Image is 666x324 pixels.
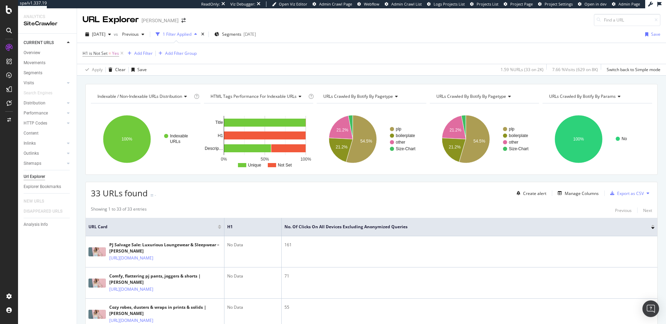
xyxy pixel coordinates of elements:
div: 1 Filter Applied [163,31,191,37]
div: Explorer Bookmarks [24,183,61,190]
div: ReadOnly: [201,1,220,7]
button: Previous [119,29,147,40]
div: 1.59 % URLs ( 33 on 2K ) [501,67,544,73]
a: Content [24,130,72,137]
button: Segments[DATE] [212,29,259,40]
div: Sitemaps [24,160,41,167]
button: Create alert [514,188,546,199]
input: Find a URL [594,14,660,26]
button: Next [643,206,652,214]
span: No. of Clicks On All Devices excluding anonymized queries [284,224,641,230]
button: Add Filter Group [156,49,197,58]
div: arrow-right-arrow-left [181,18,186,23]
a: Admin Crawl Page [313,1,352,7]
div: Content [24,130,39,137]
div: Cozy robes, dusters & wraps in prints & solids | [PERSON_NAME] [109,304,221,317]
img: main image [88,279,106,288]
button: 1 Filter Applied [153,29,200,40]
span: Logs Projects List [434,1,465,7]
div: A chart. [317,109,426,169]
img: Equal [151,194,153,196]
text: Indexable [170,134,188,138]
div: Open Intercom Messenger [642,300,659,317]
a: Admin Page [612,1,640,7]
a: Url Explorer [24,173,72,180]
div: SiteCrawler [24,20,71,28]
a: DISAPPEARED URLS [24,208,69,215]
a: Projects List [470,1,498,7]
div: HTTP Codes [24,120,47,127]
span: Webflow [364,1,379,7]
img: main image [88,310,106,319]
a: Webflow [357,1,379,7]
text: 50% [261,157,269,162]
div: 71 [284,273,655,279]
div: NEW URLS [24,198,44,205]
button: Export as CSV [607,188,644,199]
div: Inlinks [24,140,36,147]
button: Manage Columns [555,189,599,197]
div: Manage Columns [565,190,599,196]
a: Project Settings [538,1,573,7]
text: Title [215,120,223,125]
a: Logs Projects List [427,1,465,7]
span: URL Card [88,224,216,230]
text: boilerplate [509,133,528,138]
div: No Data [227,242,279,248]
button: Save [129,64,147,75]
div: Search Engines [24,89,52,97]
button: Previous [615,206,632,214]
div: PJ Salvage Sale: Luxurious Loungewear & Sleepwear – [PERSON_NAME] [109,242,221,254]
text: 21.2% [449,145,461,150]
span: HTML Tags Performance for Indexable URLs [211,93,297,99]
a: Project Page [504,1,533,7]
a: [URL][DOMAIN_NAME] [109,255,153,262]
span: Projects List [477,1,498,7]
a: [URL][DOMAIN_NAME] [109,317,153,324]
span: URLs Crawled By Botify By params [549,93,616,99]
a: Performance [24,110,65,117]
svg: A chart. [543,109,652,169]
div: Next [643,207,652,213]
div: [PERSON_NAME] [142,17,179,24]
h4: URLs Crawled By Botify By params [548,91,646,102]
div: Viz Debugger: [230,1,255,7]
div: Overview [24,49,40,57]
span: vs [114,31,119,37]
a: Overview [24,49,72,57]
span: Yes [112,49,119,58]
span: Indexable / Non-Indexable URLs distribution [97,93,182,99]
h4: URLs Crawled By Botify By pagetype [322,91,420,102]
a: Inlinks [24,140,65,147]
text: 54.5% [473,139,485,144]
span: Previous [119,31,139,37]
button: Clear [106,64,126,75]
span: Open in dev [584,1,607,7]
span: URLs Crawled By Botify By pagetype [323,93,393,99]
button: Apply [83,64,103,75]
div: No Data [227,304,279,310]
span: 2025 Sep. 7th [92,31,105,37]
text: Unique [248,163,261,168]
a: CURRENT URLS [24,39,65,46]
a: Distribution [24,100,65,107]
text: 21.2% [450,128,461,133]
div: URL Explorer [83,14,139,26]
text: 21.2% [336,145,348,150]
div: A chart. [204,109,314,169]
text: 54.5% [360,139,372,144]
a: [URL][DOMAIN_NAME] [109,286,153,293]
a: Explorer Bookmarks [24,183,72,190]
div: Export as CSV [617,190,644,196]
span: H1 [227,224,268,230]
text: plp [396,127,401,131]
text: 100% [573,137,584,142]
a: NEW URLS [24,198,51,205]
span: Project Page [510,1,533,7]
div: Analysis Info [24,221,48,228]
div: A chart. [430,109,539,169]
div: Apply [92,67,103,73]
div: times [200,31,206,38]
span: Project Settings [545,1,573,7]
